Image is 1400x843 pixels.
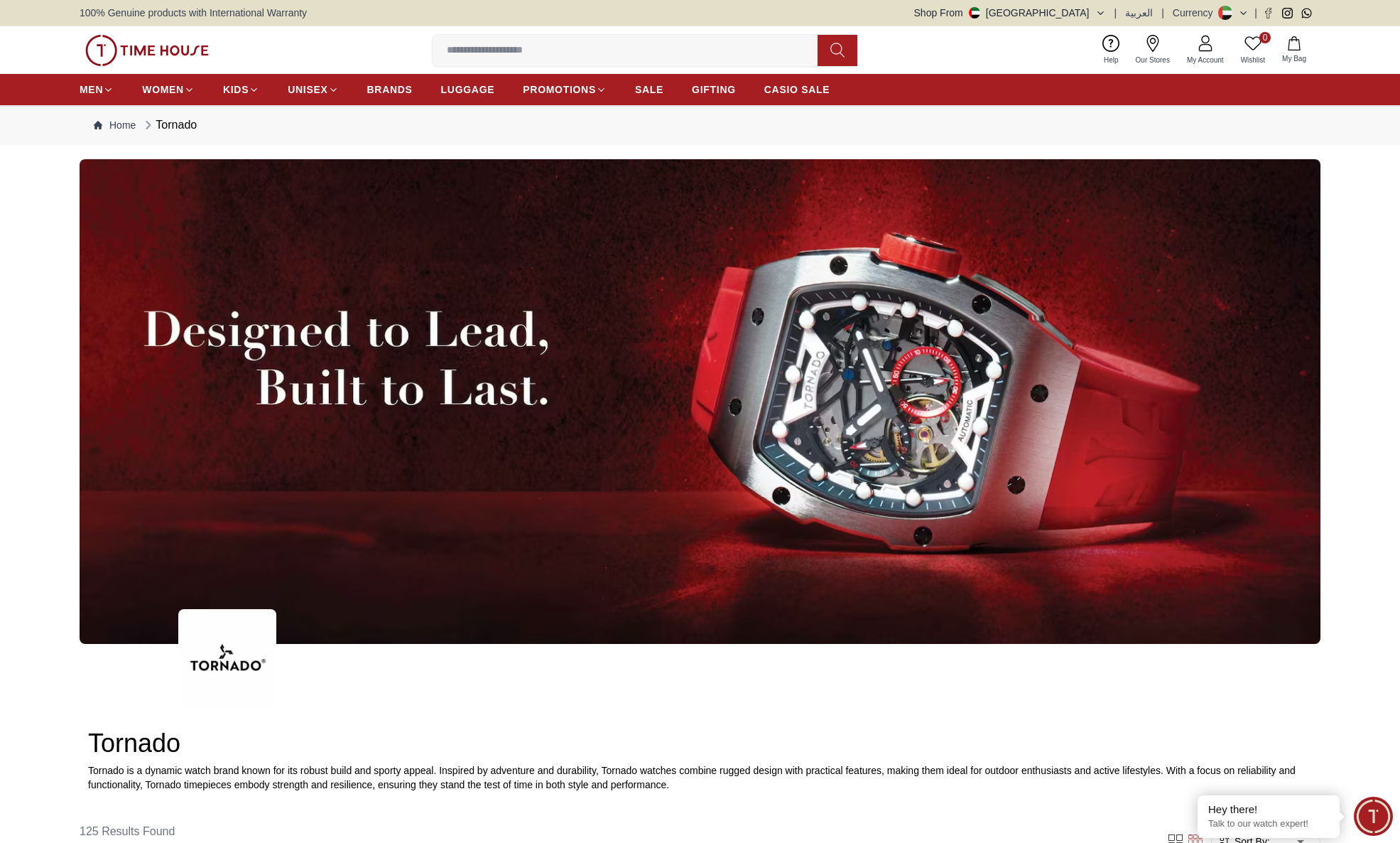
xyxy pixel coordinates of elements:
span: PROMOTIONS [523,82,596,97]
h2: Tornado [88,729,1312,758]
button: My Bag [1274,33,1315,67]
div: Hey there! [1208,802,1329,817]
span: My Account [1181,55,1230,65]
span: Wishlist [1235,55,1271,65]
a: CASIO SALE [764,77,830,102]
button: Shop From[GEOGRAPHIC_DATA] [914,6,1106,20]
a: GIFTING [692,77,736,102]
span: KIDS [223,82,249,97]
span: | [1161,6,1164,20]
p: Tornado is a dynamic watch brand known for its robust build and sporty appeal. Inspired by advent... [88,763,1312,792]
a: MEN [80,77,114,102]
a: 0Wishlist [1232,32,1274,68]
span: 0 [1259,32,1271,43]
a: Whatsapp [1301,8,1312,18]
a: KIDS [223,77,259,102]
img: United Arab Emirates [969,7,980,18]
span: Our Stores [1130,55,1176,65]
div: Tornado [141,117,197,134]
span: SALE [635,82,663,97]
span: | [1114,6,1117,20]
div: Chat Widget [1354,797,1393,836]
a: SALE [635,77,663,102]
a: UNISEX [288,77,338,102]
nav: Breadcrumb [80,105,1320,145]
img: ... [85,35,209,66]
span: Help [1098,55,1124,65]
a: LUGGAGE [441,77,495,102]
span: My Bag [1276,53,1312,64]
a: Facebook [1263,8,1274,18]
a: Instagram [1282,8,1293,18]
span: UNISEX [288,82,327,97]
a: WOMEN [142,77,195,102]
span: LUGGAGE [441,82,495,97]
span: MEN [80,82,103,97]
img: ... [80,159,1320,644]
p: Talk to our watch expert! [1208,818,1329,830]
button: العربية [1125,6,1153,20]
a: Our Stores [1127,32,1178,68]
span: | [1254,6,1257,20]
div: Currency [1173,6,1219,20]
span: BRANDS [367,82,413,97]
span: WOMEN [142,82,184,97]
span: GIFTING [692,82,736,97]
a: BRANDS [367,77,413,102]
span: CASIO SALE [764,82,830,97]
img: ... [178,609,276,707]
a: Home [94,118,136,132]
a: Help [1095,32,1127,68]
a: PROMOTIONS [523,77,607,102]
span: 100% Genuine products with International Warranty [80,6,307,20]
